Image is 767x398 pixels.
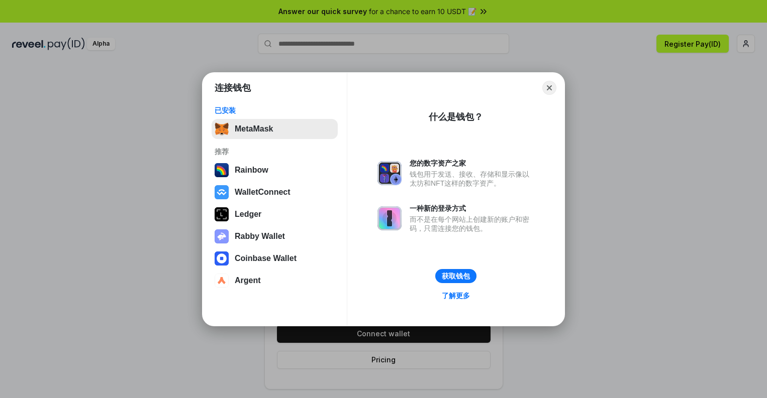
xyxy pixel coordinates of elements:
div: MetaMask [235,124,273,134]
div: Rabby Wallet [235,232,285,241]
button: 获取钱包 [435,269,476,283]
div: 钱包用于发送、接收、存储和显示像以太坊和NFT这样的数字资产。 [410,170,534,188]
div: 而不是在每个网站上创建新的账户和密码，只需连接您的钱包。 [410,215,534,233]
div: 一种新的登录方式 [410,204,534,213]
div: WalletConnect [235,188,291,197]
button: WalletConnect [212,182,338,202]
img: svg+xml,%3Csvg%20xmlns%3D%22http%3A%2F%2Fwww.w3.org%2F2000%2Fsvg%22%20fill%3D%22none%22%20viewBox... [377,206,402,230]
div: Coinbase Wallet [235,254,297,263]
button: Ledger [212,204,338,224]
img: svg+xml,%3Csvg%20width%3D%22120%22%20height%3D%22120%22%20viewBox%3D%220%200%20120%20120%22%20fil... [215,163,229,177]
button: Rabby Wallet [212,226,338,246]
img: svg+xml,%3Csvg%20fill%3D%22none%22%20height%3D%2233%22%20viewBox%3D%220%200%2035%2033%22%20width%... [215,122,229,136]
button: Coinbase Wallet [212,248,338,269]
div: Rainbow [235,166,268,175]
div: 什么是钱包？ [429,111,483,123]
button: MetaMask [212,119,338,139]
img: svg+xml,%3Csvg%20xmlns%3D%22http%3A%2F%2Fwww.w3.org%2F2000%2Fsvg%22%20width%3D%2228%22%20height%3... [215,207,229,221]
img: svg+xml,%3Csvg%20width%3D%2228%22%20height%3D%2228%22%20viewBox%3D%220%200%2028%2028%22%20fill%3D... [215,251,229,266]
div: 已安装 [215,106,335,115]
img: svg+xml,%3Csvg%20width%3D%2228%22%20height%3D%2228%22%20viewBox%3D%220%200%2028%2028%22%20fill%3D... [215,274,229,288]
div: 推荐 [215,147,335,156]
button: Argent [212,271,338,291]
a: 了解更多 [436,289,476,302]
img: svg+xml,%3Csvg%20width%3D%2228%22%20height%3D%2228%22%20viewBox%3D%220%200%2028%2028%22%20fill%3D... [215,185,229,199]
div: 您的数字资产之家 [410,159,534,168]
img: svg+xml,%3Csvg%20xmlns%3D%22http%3A%2F%2Fwww.w3.org%2F2000%2Fsvg%22%20fill%3D%22none%22%20viewBox... [215,229,229,243]
div: Ledger [235,210,261,219]
img: svg+xml,%3Csvg%20xmlns%3D%22http%3A%2F%2Fwww.w3.org%2F2000%2Fsvg%22%20fill%3D%22none%22%20viewBox... [377,161,402,185]
div: Argent [235,276,261,285]
div: 获取钱包 [442,272,470,281]
button: Close [542,81,556,95]
div: 了解更多 [442,291,470,300]
button: Rainbow [212,160,338,180]
h1: 连接钱包 [215,82,251,94]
